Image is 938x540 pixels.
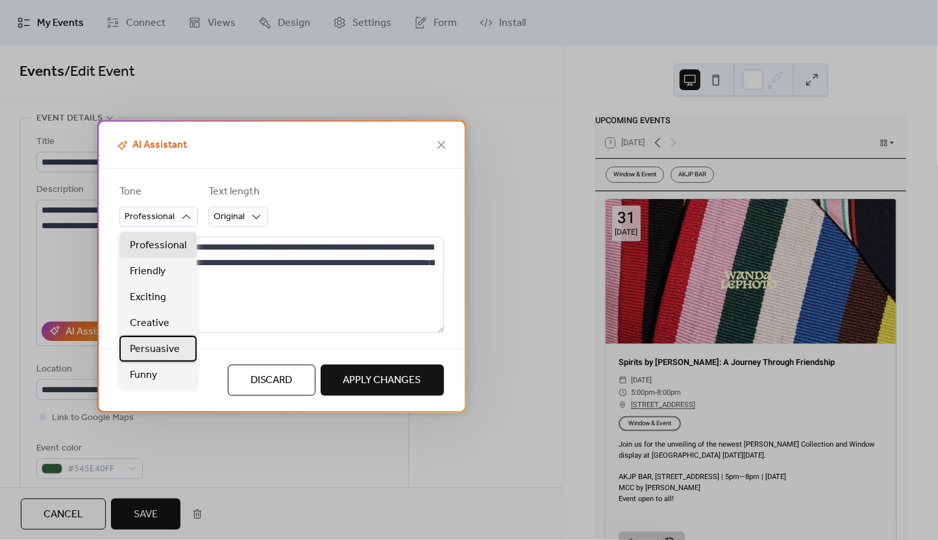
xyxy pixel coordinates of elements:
div: Tone [119,185,195,200]
span: Funny [130,368,157,383]
button: Discard [228,365,315,396]
span: Professional [125,209,175,226]
span: Friendly [130,264,166,279]
div: Text length [208,185,265,200]
span: Creative [130,316,169,331]
button: Apply Changes [321,365,444,396]
span: Discard [251,373,293,389]
span: Exciting [130,290,166,305]
span: Professional [130,238,186,253]
span: Persuasive [130,342,180,357]
span: Original [214,209,245,226]
span: Try Again [147,373,197,389]
span: Apply Changes [343,373,421,389]
span: AI Assistant [114,138,187,154]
